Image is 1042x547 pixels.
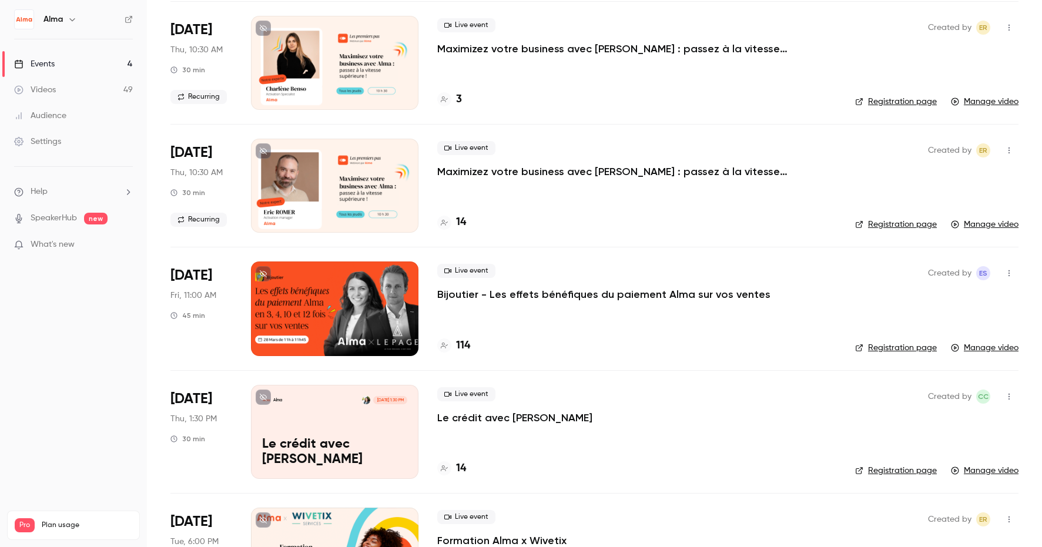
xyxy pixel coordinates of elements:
div: Audience [14,110,66,122]
span: ER [979,512,987,526]
span: Camille CROBEDDU [976,390,990,404]
span: ER [979,21,987,35]
span: [DATE] 1:30 PM [373,396,407,404]
span: Created by [928,390,971,404]
span: Recurring [170,90,227,104]
span: Thu, 10:30 AM [170,167,223,179]
p: Alma [273,397,282,403]
a: Registration page [855,342,937,354]
h4: 3 [456,92,462,108]
span: Created by [928,21,971,35]
span: Live event [437,18,495,32]
h4: 14 [456,461,466,476]
a: Manage video [951,342,1018,354]
a: Le crédit avec AlmaAlmaCamille Crobeddu[DATE] 1:30 PMLe crédit avec [PERSON_NAME] [251,385,418,479]
a: Manage video [951,465,1018,476]
span: Pro [15,518,35,532]
span: CC [978,390,989,404]
span: Recurring [170,213,227,227]
div: Events [14,58,55,70]
a: Manage video [951,219,1018,230]
a: Maximizez votre business avec [PERSON_NAME] : passez à la vitesse supérieure ! [437,165,790,179]
span: Help [31,186,48,198]
div: Videos [14,84,56,96]
div: 30 min [170,434,205,444]
a: Registration page [855,219,937,230]
span: Evan SAIDI [976,266,990,280]
img: Camille Crobeddu [362,396,370,404]
span: [DATE] [170,21,212,39]
img: Alma [15,10,33,29]
a: 3 [437,92,462,108]
h6: Alma [43,14,63,25]
div: Mar 28 Fri, 11:00 AM (Europe/Paris) [170,261,232,355]
span: Created by [928,266,971,280]
a: Bijoutier - Les effets bénéfiques du paiement Alma sur vos ventes [437,287,770,301]
span: Live event [437,264,495,278]
span: Live event [437,387,495,401]
a: SpeakerHub [31,212,77,224]
span: [DATE] [170,512,212,531]
span: What's new [31,239,75,251]
span: Thu, 1:30 PM [170,413,217,425]
div: Apr 10 Thu, 10:30 AM (Europe/Paris) [170,16,232,110]
div: 45 min [170,311,205,320]
a: Le crédit avec [PERSON_NAME] [437,411,592,425]
span: Live event [437,141,495,155]
a: Registration page [855,465,937,476]
div: Feb 27 Thu, 1:30 PM (Europe/Paris) [170,385,232,479]
h4: 14 [456,214,466,230]
span: Eric ROMER [976,21,990,35]
div: Apr 3 Thu, 10:30 AM (Europe/Paris) [170,139,232,233]
div: 30 min [170,188,205,197]
p: Le crédit avec [PERSON_NAME] [262,437,407,468]
span: new [84,213,108,224]
span: Eric ROMER [976,512,990,526]
a: 14 [437,214,466,230]
span: [DATE] [170,390,212,408]
span: Thu, 10:30 AM [170,44,223,56]
div: 30 min [170,65,205,75]
a: Maximizez votre business avec [PERSON_NAME] : passez à la vitesse supérieure ! [437,42,790,56]
iframe: Noticeable Trigger [119,240,133,250]
span: [DATE] [170,266,212,285]
span: Plan usage [42,521,132,530]
a: Registration page [855,96,937,108]
div: Settings [14,136,61,147]
span: Fri, 11:00 AM [170,290,216,301]
span: Eric ROMER [976,143,990,157]
a: 114 [437,338,470,354]
span: Created by [928,512,971,526]
a: Manage video [951,96,1018,108]
li: help-dropdown-opener [14,186,133,198]
a: 14 [437,461,466,476]
h4: 114 [456,338,470,354]
span: [DATE] [170,143,212,162]
span: Live event [437,510,495,524]
span: ES [979,266,987,280]
span: Created by [928,143,971,157]
span: ER [979,143,987,157]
